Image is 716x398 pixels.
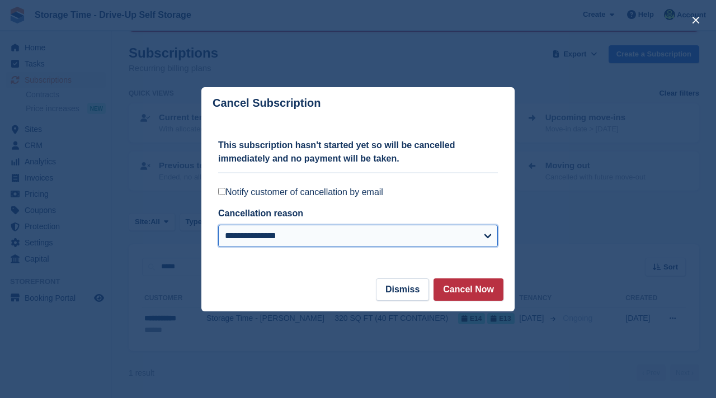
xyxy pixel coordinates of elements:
p: Cancel Subscription [213,97,321,110]
label: Notify customer of cancellation by email [218,187,498,198]
button: close [687,11,705,29]
button: Dismiss [376,278,429,301]
button: Cancel Now [434,278,503,301]
input: Notify customer of cancellation by email [218,188,225,195]
p: This subscription hasn't started yet so will be cancelled immediately and no payment will be taken. [218,139,498,165]
label: Cancellation reason [218,209,303,218]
